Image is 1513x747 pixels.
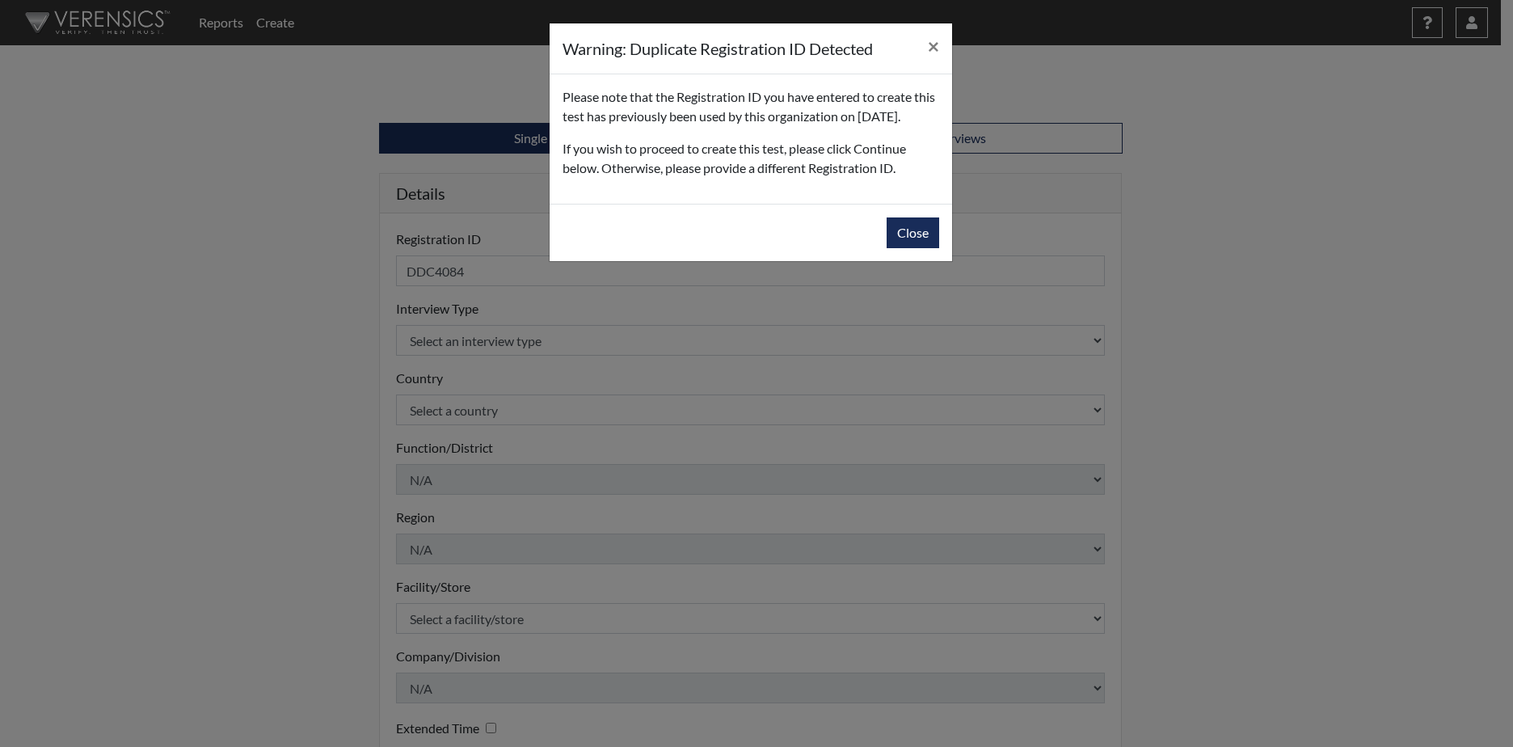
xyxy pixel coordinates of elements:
[915,23,952,69] button: Close
[563,87,939,126] p: Please note that the Registration ID you have entered to create this test has previously been use...
[563,139,939,178] p: If you wish to proceed to create this test, please click Continue below. Otherwise, please provid...
[563,36,873,61] h5: Warning: Duplicate Registration ID Detected
[887,217,939,248] button: Close
[928,34,939,57] span: ×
